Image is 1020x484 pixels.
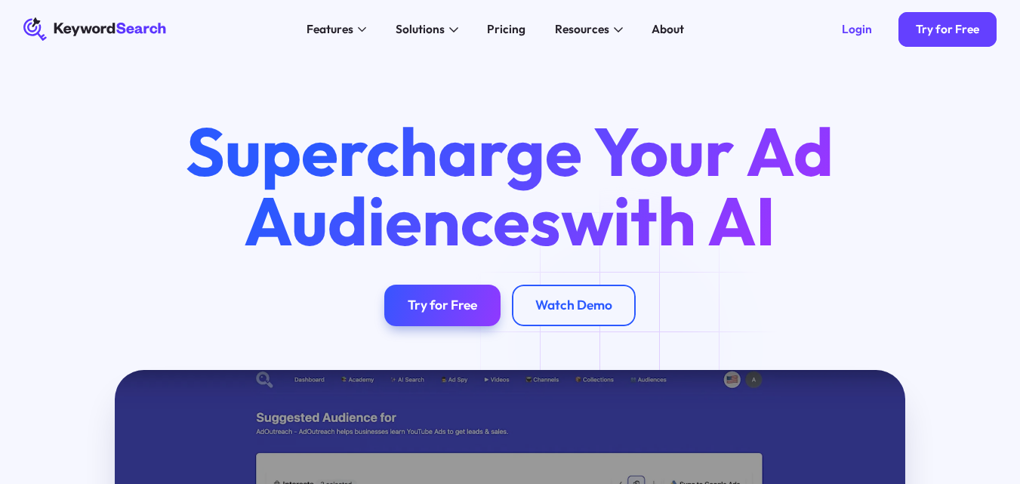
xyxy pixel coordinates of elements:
[159,117,861,256] h1: Supercharge Your Ad Audiences
[535,297,612,314] div: Watch Demo
[561,178,775,263] span: with AI
[384,285,501,325] a: Try for Free
[824,12,889,48] a: Login
[916,22,979,36] div: Try for Free
[643,17,693,41] a: About
[898,12,997,48] a: Try for Free
[408,297,477,314] div: Try for Free
[396,20,445,38] div: Solutions
[652,20,684,38] div: About
[842,22,872,36] div: Login
[479,17,535,41] a: Pricing
[487,20,525,38] div: Pricing
[307,20,353,38] div: Features
[555,20,609,38] div: Resources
